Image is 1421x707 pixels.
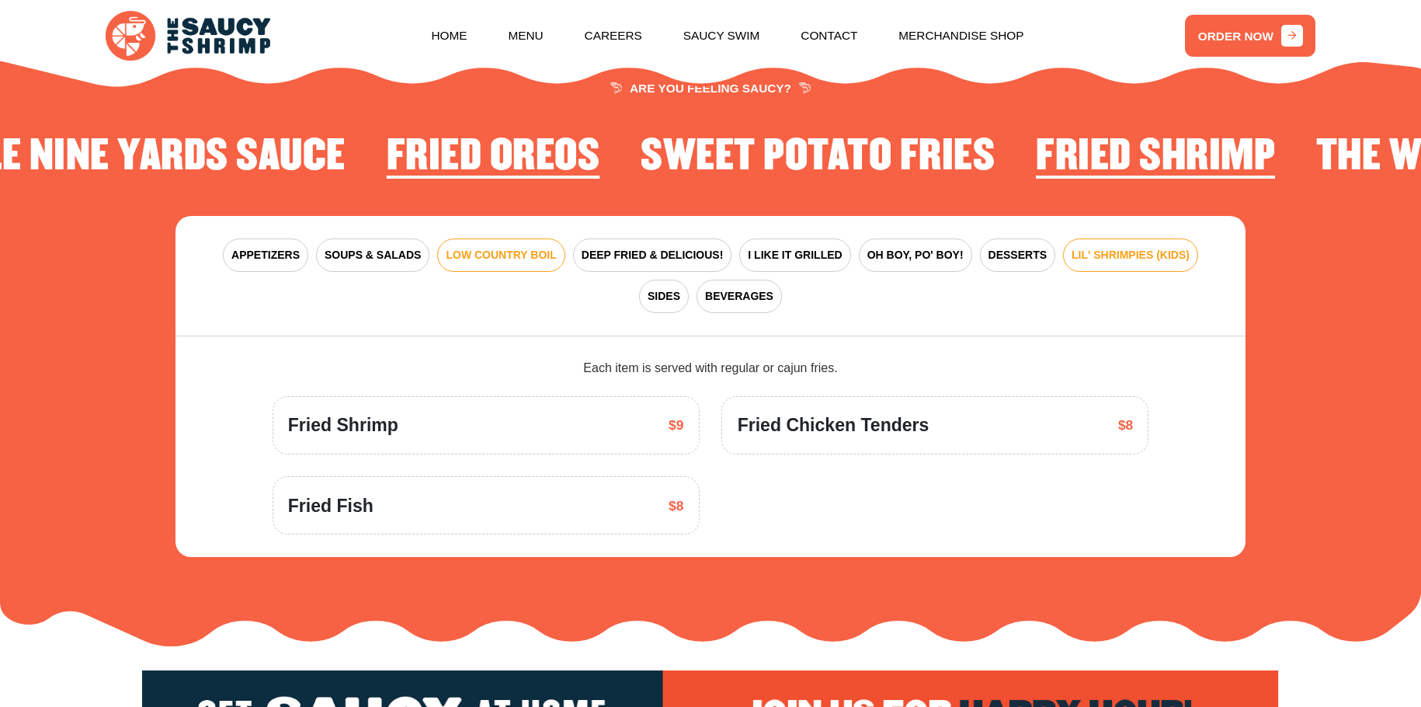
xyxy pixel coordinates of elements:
[639,280,689,313] button: SIDES
[859,239,972,272] button: OH BOY, PO' BOY!
[1185,15,1315,57] a: ORDER NOW
[325,247,421,263] span: SOUPS & SALADS
[867,247,964,263] span: OH BOY, PO' BOY!
[748,247,842,263] span: I LIKE IT GRILLED
[1072,247,1190,263] span: LIL' SHRIMPIES (KIDS)
[1063,239,1198,272] button: LIL' SHRIMPIES (KIDS)
[273,359,1149,378] div: Each item is served with regular or cajun fries.
[387,134,600,180] h2: Fried Oreos
[988,247,1047,263] span: DESSERTS
[641,134,995,186] li: 4 of 4
[898,4,1023,68] a: Merchandise Shop
[739,239,850,272] button: I LIKE IT GRILLED
[669,496,683,516] span: $8
[669,415,683,435] span: $9
[697,280,782,313] button: BEVERAGES
[1036,134,1275,186] li: 1 of 4
[431,4,467,68] a: Home
[223,239,308,272] button: APPETIZERS
[387,134,600,186] li: 3 of 4
[437,239,565,272] button: LOW COUNTRY BOIL
[610,82,810,94] span: ARE YOU FEELING SAUCY?
[738,412,929,439] span: Fried Chicken Tenders
[446,247,556,263] span: LOW COUNTRY BOIL
[106,11,270,61] img: logo
[683,4,760,68] a: Saucy Swim
[573,239,732,272] button: DEEP FRIED & DELICIOUS!
[705,288,773,305] span: BEVERAGES
[980,239,1055,272] button: DESSERTS
[801,4,857,68] a: Contact
[641,134,995,180] h2: Sweet Potato Fries
[585,4,642,68] a: Careers
[582,247,724,263] span: DEEP FRIED & DELICIOUS!
[1036,134,1275,180] h2: Fried Shrimp
[648,288,680,305] span: SIDES
[231,247,300,263] span: APPETIZERS
[288,412,398,439] span: Fried Shrimp
[288,493,373,520] span: Fried Fish
[1118,415,1133,435] span: $8
[316,239,429,272] button: SOUPS & SALADS
[508,4,543,68] a: Menu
